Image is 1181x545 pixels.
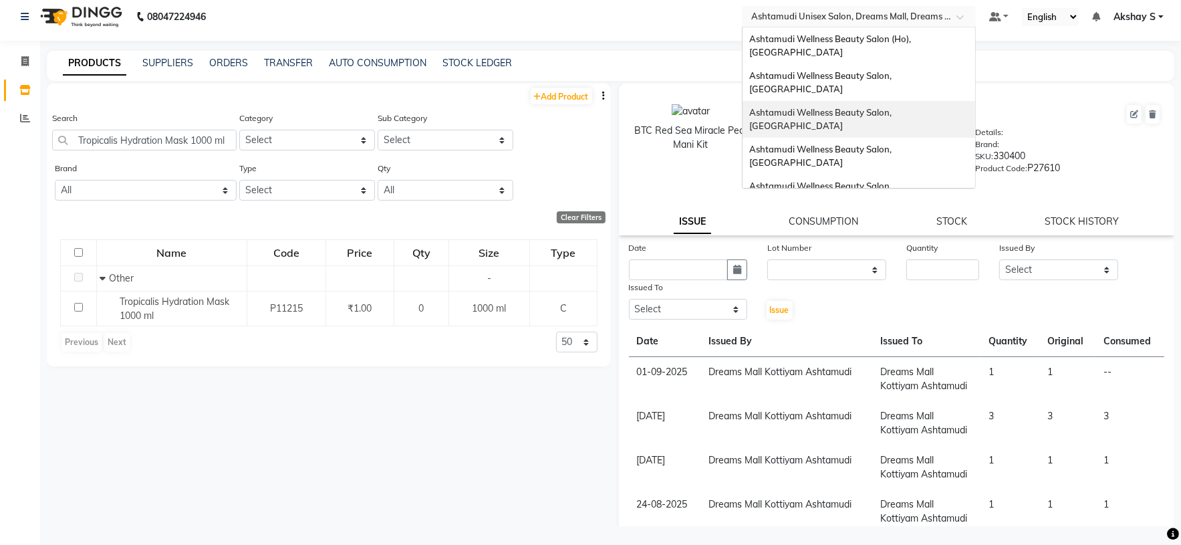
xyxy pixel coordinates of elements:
[109,272,134,284] span: Other
[629,489,701,534] td: 24-08-2025
[248,241,325,265] div: Code
[980,357,1039,402] td: 1
[767,301,793,320] button: Issue
[980,445,1039,489] td: 1
[270,302,303,314] span: P11215
[1095,401,1164,445] td: 3
[1045,215,1120,227] a: STOCK HISTORY
[63,51,126,76] a: PRODUCTS
[629,326,701,357] th: Date
[749,107,894,131] span: Ashtamudi Wellness Beauty Salon, [GEOGRAPHIC_DATA]
[100,272,109,284] span: Collapse Row
[749,144,894,168] span: Ashtamudi Wellness Beauty Salon, [GEOGRAPHIC_DATA]
[1095,489,1164,534] td: 1
[531,241,596,265] div: Type
[975,149,1161,168] div: 330400
[872,326,980,357] th: Issued To
[980,326,1039,357] th: Quantity
[55,162,77,175] label: Brand
[906,242,938,254] label: Quantity
[239,112,273,124] label: Category
[395,241,448,265] div: Qty
[264,57,313,69] a: TRANSFER
[239,162,257,175] label: Type
[749,181,894,205] span: Ashtamudi Wellness Beauty Salon, [GEOGRAPHIC_DATA]
[52,112,78,124] label: Search
[749,33,913,58] span: Ashtamudi Wellness Beauty Salon (Ho), [GEOGRAPHIC_DATA]
[473,302,507,314] span: 1000 ml
[1039,357,1095,402] td: 1
[1095,445,1164,489] td: 1
[327,241,393,265] div: Price
[700,445,872,489] td: Dreams Mall Kottiyam Ashtamudi
[872,445,980,489] td: Dreams Mall Kottiyam Ashtamudi
[1039,401,1095,445] td: 3
[560,302,567,314] span: C
[418,302,424,314] span: 0
[1039,445,1095,489] td: 1
[742,27,976,189] ng-dropdown-panel: Options list
[770,305,789,315] span: Issue
[975,138,999,150] label: Brand:
[629,445,701,489] td: [DATE]
[531,88,592,104] a: Add Product
[450,241,529,265] div: Size
[700,357,872,402] td: Dreams Mall Kottiyam Ashtamudi
[98,241,246,265] div: Name
[672,104,710,118] img: avatar
[872,357,980,402] td: Dreams Mall Kottiyam Ashtamudi
[700,401,872,445] td: Dreams Mall Kottiyam Ashtamudi
[936,215,967,227] a: STOCK
[329,57,426,69] a: AUTO CONSUMPTION
[378,112,427,124] label: Sub Category
[1039,326,1095,357] th: Original
[975,126,1003,138] label: Details:
[872,489,980,534] td: Dreams Mall Kottiyam Ashtamudi
[348,302,372,314] span: ₹1.00
[52,130,237,150] input: Search by product name or code
[789,215,858,227] a: CONSUMPTION
[120,296,229,322] span: Tropicalis Hydration Mask 1000 ml
[142,57,193,69] a: SUPPLIERS
[767,242,811,254] label: Lot Number
[629,282,664,294] label: Issued To
[1095,357,1164,402] td: --
[674,210,711,234] a: ISSUE
[700,489,872,534] td: Dreams Mall Kottiyam Ashtamudi
[629,401,701,445] td: [DATE]
[1113,10,1156,24] span: Akshay S
[487,272,491,284] span: -
[1039,489,1095,534] td: 1
[975,162,1027,175] label: Product Code:
[749,70,894,94] span: Ashtamudi Wellness Beauty Salon, [GEOGRAPHIC_DATA]
[557,211,606,223] div: Clear Filters
[632,124,749,152] div: BTC Red Sea Miracle Pedi Mani Kit
[975,150,993,162] label: SKU:
[378,162,390,175] label: Qty
[975,161,1161,180] div: P27610
[999,242,1035,254] label: Issued By
[629,357,701,402] td: 01-09-2025
[980,401,1039,445] td: 3
[980,489,1039,534] td: 1
[1095,326,1164,357] th: Consumed
[872,401,980,445] td: Dreams Mall Kottiyam Ashtamudi
[209,57,248,69] a: ORDERS
[629,242,647,254] label: Date
[700,326,872,357] th: Issued By
[442,57,512,69] a: STOCK LEDGER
